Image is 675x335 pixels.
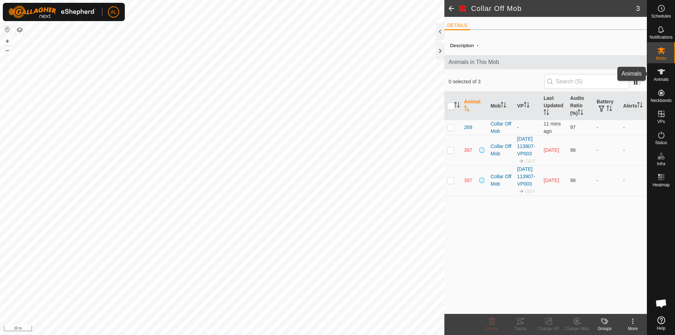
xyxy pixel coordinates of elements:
[567,92,594,120] th: Audio Ratio (%)
[488,92,514,120] th: Mob
[464,147,472,154] span: 397
[594,92,620,120] th: Battery
[544,110,549,116] p-sorticon: Activate to sort
[517,166,535,187] a: [DATE] 113907-VP003
[490,143,511,157] div: Collar Off Mob
[570,124,576,130] span: 97
[570,178,576,183] span: 98
[656,56,666,60] span: Mobs
[229,326,250,332] a: Contact Us
[534,326,562,332] div: Change VP
[8,6,96,18] img: Gallagher Logo
[486,326,499,331] span: Delete
[657,326,666,330] span: Help
[650,98,671,103] span: Neckbands
[450,43,474,48] label: Description
[621,120,647,135] td: -
[461,92,488,120] th: Animal
[194,326,221,332] a: Privacy Policy
[519,188,524,194] img: to
[471,4,636,13] h2: Collar Off Mob
[591,326,619,332] div: Groups
[490,120,511,135] div: Collar Off Mob
[657,162,665,166] span: Infra
[652,183,670,187] span: Heatmap
[637,103,643,109] p-sorticon: Activate to sort
[651,14,671,18] span: Schedules
[110,8,116,16] span: AL
[490,173,511,188] div: Collar Off Mob
[544,121,561,134] span: 16 Oct 2025, 7:11 am
[464,107,470,112] p-sorticon: Activate to sort
[578,110,583,116] p-sorticon: Activate to sort
[3,37,12,45] button: +
[15,26,24,34] button: Map Layers
[619,326,647,332] div: More
[655,141,667,145] span: Status
[544,178,559,183] span: 12 Oct 2025, 11:14 pm
[517,124,519,130] app-display-virtual-paddock-transition: -
[526,159,535,164] span: OFF
[657,120,665,124] span: VPs
[444,22,470,30] li: DETAILS
[464,124,472,131] span: 269
[3,25,12,34] button: Reset Map
[594,135,620,165] td: -
[621,92,647,120] th: Alerts
[524,103,529,109] p-sorticon: Activate to sort
[647,314,675,333] a: Help
[506,326,534,332] div: Tracks
[594,120,620,135] td: -
[594,165,620,195] td: -
[519,158,524,164] img: to
[464,177,472,184] span: 397
[541,92,567,120] th: Last Updated
[650,35,673,39] span: Notifications
[474,39,481,51] span: -
[544,74,629,89] input: Search (S)
[449,78,544,85] span: 0 selected of 3
[526,189,535,194] span: OFF
[3,46,12,54] button: –
[654,77,669,82] span: Animals
[621,135,647,165] td: -
[544,147,559,153] span: 12 Oct 2025, 11:14 pm
[562,326,591,332] div: Change Mob
[651,293,672,314] div: Open chat
[621,165,647,195] td: -
[606,107,612,112] p-sorticon: Activate to sort
[501,103,506,109] p-sorticon: Activate to sort
[570,147,576,153] span: 98
[636,3,640,14] span: 3
[517,136,535,156] a: [DATE] 113907-VP003
[514,92,541,120] th: VP
[449,58,643,66] span: Animals in This Mob
[454,103,460,109] p-sorticon: Activate to sort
